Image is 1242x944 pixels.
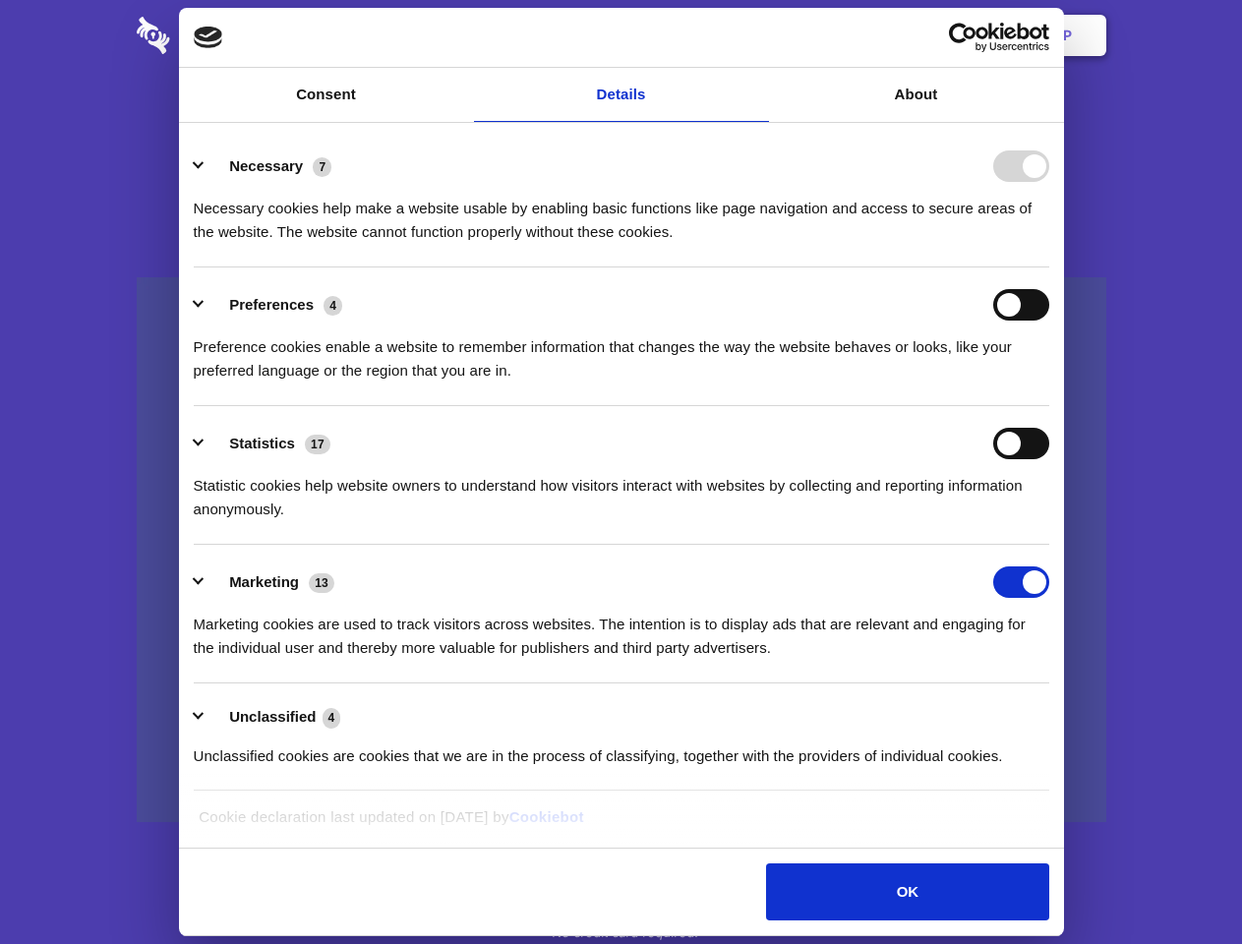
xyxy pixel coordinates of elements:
div: Statistic cookies help website owners to understand how visitors interact with websites by collec... [194,459,1049,521]
button: Marketing (13) [194,566,347,598]
div: Marketing cookies are used to track visitors across websites. The intention is to display ads tha... [194,598,1049,660]
a: Details [474,68,769,122]
span: 13 [309,573,334,593]
img: logo [194,27,223,48]
a: Contact [798,5,888,66]
button: Unclassified (4) [194,705,353,730]
h1: Eliminate Slack Data Loss. [137,88,1106,159]
div: Unclassified cookies are cookies that we are in the process of classifying, together with the pro... [194,730,1049,768]
span: 4 [323,708,341,728]
div: Cookie declaration last updated on [DATE] by [184,805,1058,844]
button: Preferences (4) [194,289,355,321]
h4: Auto-redaction of sensitive data, encrypted data sharing and self-destructing private chats. Shar... [137,179,1106,244]
span: 17 [305,435,330,454]
span: 7 [313,157,331,177]
label: Marketing [229,573,299,590]
a: Pricing [577,5,663,66]
div: Necessary cookies help make a website usable by enabling basic functions like page navigation and... [194,182,1049,244]
a: Usercentrics Cookiebot - opens in a new window [877,23,1049,52]
button: OK [766,863,1048,920]
a: Cookiebot [509,808,584,825]
a: Consent [179,68,474,122]
img: logo-wordmark-white-trans-d4663122ce5f474addd5e946df7df03e33cb6a1c49d2221995e7729f52c070b2.svg [137,17,305,54]
button: Necessary (7) [194,150,344,182]
label: Preferences [229,296,314,313]
label: Necessary [229,157,303,174]
a: Login [892,5,977,66]
div: Preference cookies enable a website to remember information that changes the way the website beha... [194,321,1049,383]
iframe: Drift Widget Chat Controller [1144,846,1218,920]
label: Statistics [229,435,295,451]
a: About [769,68,1064,122]
span: 4 [324,296,342,316]
button: Statistics (17) [194,428,343,459]
a: Wistia video thumbnail [137,277,1106,823]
